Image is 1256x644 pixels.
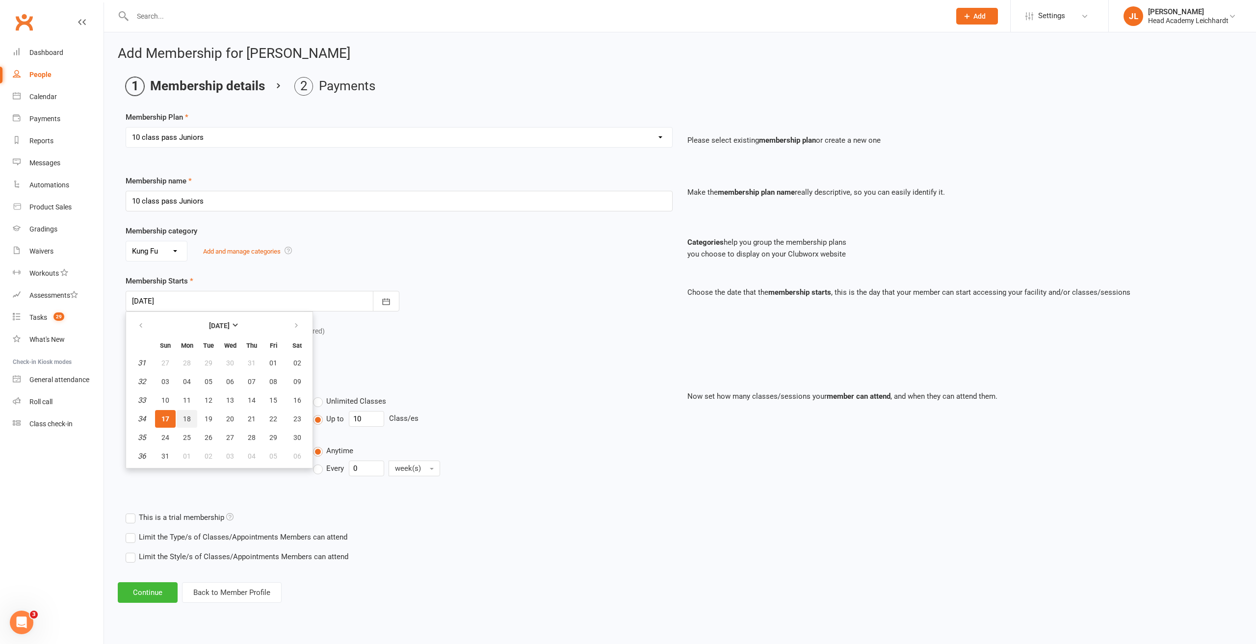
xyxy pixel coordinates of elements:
[263,429,284,446] button: 29
[285,391,310,409] button: 16
[177,410,197,428] button: 18
[29,115,60,123] div: Payments
[293,359,301,367] span: 02
[293,415,301,423] span: 23
[118,395,306,407] div: Member Can Attend
[13,64,104,86] a: People
[155,391,176,409] button: 10
[29,398,52,406] div: Roll call
[220,410,240,428] button: 20
[181,342,193,349] small: Monday
[29,225,57,233] div: Gradings
[226,452,234,460] span: 03
[138,359,146,367] em: 31
[248,378,256,386] span: 07
[1038,5,1065,27] span: Settings
[138,452,146,461] em: 36
[293,434,301,441] span: 30
[687,236,1234,260] p: help you group the membership plans you choose to display on your Clubworx website
[973,12,986,20] span: Add
[269,378,277,386] span: 08
[205,378,212,386] span: 05
[177,391,197,409] button: 11
[687,390,1234,402] p: Now set how many classes/sessions your , and when they can attend them.
[126,225,197,237] label: Membership category
[13,413,104,435] a: Class kiosk mode
[294,77,375,96] li: Payments
[248,396,256,404] span: 14
[248,434,256,441] span: 28
[226,434,234,441] span: 27
[241,354,262,372] button: 31
[126,77,265,96] li: Membership details
[177,373,197,390] button: 04
[246,342,257,349] small: Thursday
[13,369,104,391] a: General attendance kiosk mode
[205,396,212,404] span: 12
[10,611,33,634] iframe: Intercom live chat
[220,391,240,409] button: 13
[161,359,169,367] span: 27
[29,137,53,145] div: Reports
[126,275,193,287] label: Membership Starts
[285,354,310,372] button: 02
[138,377,146,386] em: 32
[161,396,169,404] span: 10
[13,391,104,413] a: Roll call
[126,191,673,211] input: Enter membership name
[198,354,219,372] button: 29
[13,218,104,240] a: Gradings
[138,396,146,405] em: 33
[13,240,104,262] a: Waivers
[13,284,104,307] a: Assessments
[160,342,171,349] small: Sunday
[759,136,816,145] strong: membership plan
[161,452,169,460] span: 31
[263,447,284,465] button: 05
[138,433,146,442] em: 35
[224,342,236,349] small: Wednesday
[263,373,284,390] button: 08
[226,415,234,423] span: 20
[687,286,1234,298] p: Choose the date that the , this is the day that your member can start accessing your facility and...
[205,452,212,460] span: 02
[220,354,240,372] button: 30
[183,359,191,367] span: 28
[126,551,348,563] label: Limit the Style/s of Classes/Appointments Members can attend
[205,434,212,441] span: 26
[687,134,1234,146] p: Please select existing or create a new one
[198,373,219,390] button: 05
[248,415,256,423] span: 21
[183,415,191,423] span: 18
[285,373,310,390] button: 09
[248,359,256,367] span: 31
[269,396,277,404] span: 15
[687,238,724,247] strong: Categories
[138,414,146,423] em: 34
[220,373,240,390] button: 06
[1148,16,1229,25] div: Head Academy Leichhardt
[263,410,284,428] button: 22
[203,342,214,349] small: Tuesday
[29,420,73,428] div: Class check-in
[13,262,104,284] a: Workouts
[53,312,64,321] span: 29
[285,447,310,465] button: 06
[155,447,176,465] button: 31
[126,512,234,523] label: This is a trial membership
[29,313,47,321] div: Tasks
[220,447,240,465] button: 03
[126,175,192,187] label: Membership name
[155,429,176,446] button: 24
[395,464,421,473] span: week(s)
[126,111,188,123] label: Membership Plan
[956,8,998,25] button: Add
[293,378,301,386] span: 09
[269,359,277,367] span: 01
[118,46,1242,61] h2: Add Membership for [PERSON_NAME]
[285,410,310,428] button: 23
[241,373,262,390] button: 07
[209,322,230,330] strong: [DATE]
[161,434,169,441] span: 24
[263,354,284,372] button: 01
